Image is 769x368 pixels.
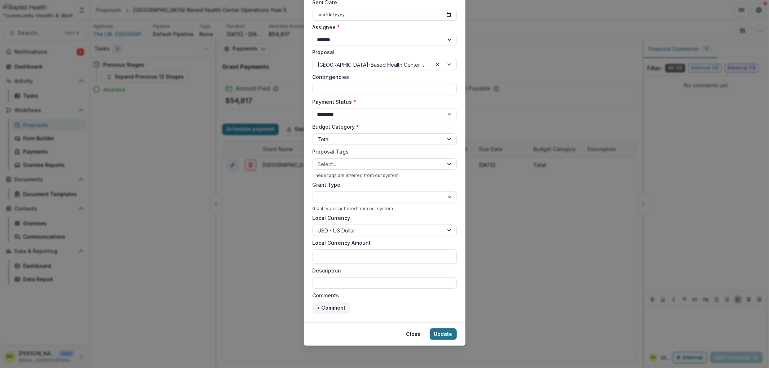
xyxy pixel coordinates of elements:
[313,206,457,211] div: Grant type is inferred from our system
[402,328,425,340] button: Close
[313,73,452,81] label: Contingencies
[313,239,452,247] label: Local Currency Amount
[313,148,452,155] label: Proposal Tags
[313,181,452,189] label: Grant Type
[313,48,452,56] label: Proposal
[313,302,350,314] button: + Comment
[313,123,452,130] label: Budget Category
[433,60,442,69] div: Clear selected options
[430,328,457,340] button: Update
[313,98,452,106] label: Payment Status
[313,23,452,31] label: Assignee
[313,292,452,299] label: Comments
[313,214,350,222] label: Local Currency
[313,267,452,274] label: Description
[313,173,457,178] div: These tags are inferred from our system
